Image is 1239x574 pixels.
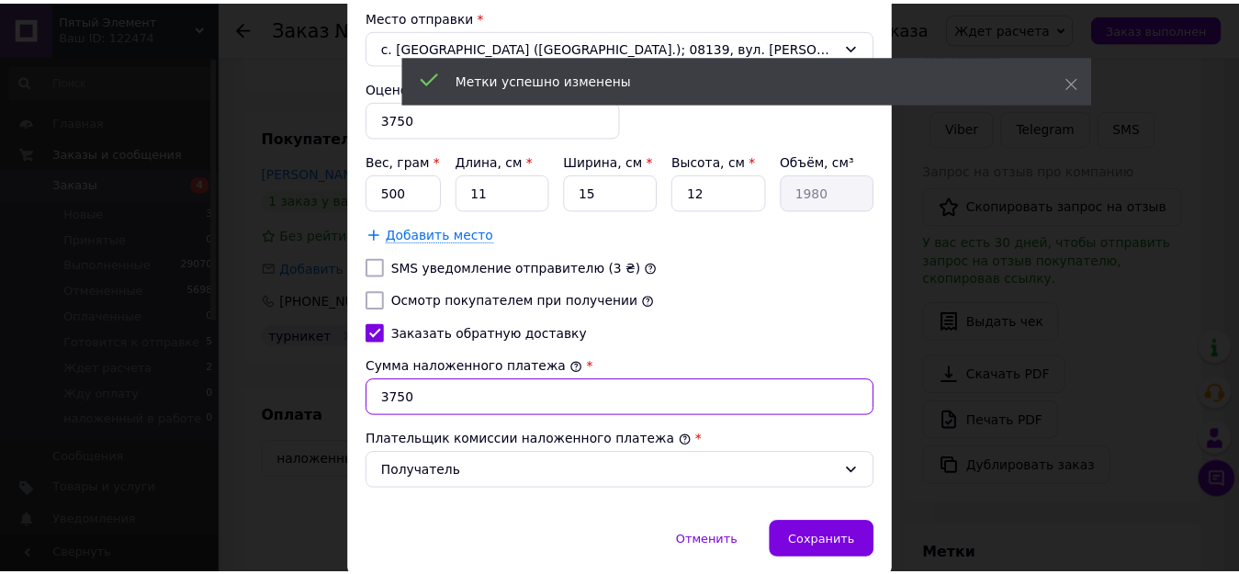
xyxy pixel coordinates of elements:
div: Получатель [386,393,847,413]
div: Плательщик комиссии наложенного платежа [370,363,884,381]
div: Метки успешно изменены [461,70,1032,88]
label: Осмотр покупателем при получении [396,225,646,240]
label: Сумма наложенного платежа [370,291,590,306]
span: Добавить место [390,159,500,174]
label: Вес, грам [370,85,445,100]
span: Сохранить [798,467,865,480]
label: SMS уведомление отправителю (3 ₴) [396,192,648,207]
span: Отменить [684,467,747,480]
label: Оценочная стоимость [370,12,536,27]
label: Заказать обратную доставку [396,258,594,273]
